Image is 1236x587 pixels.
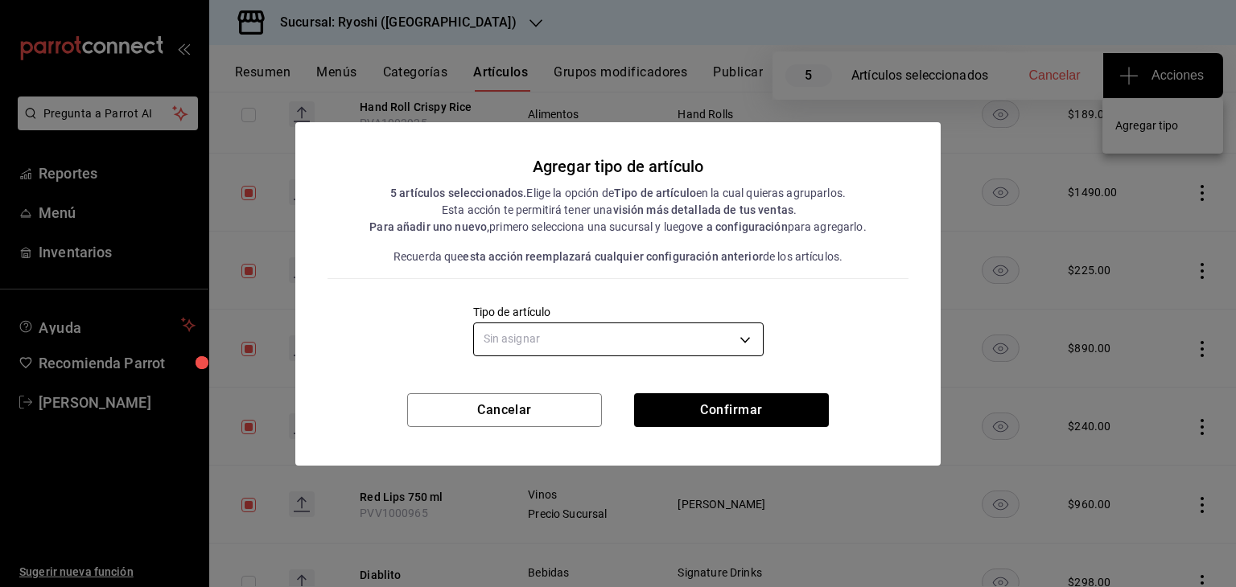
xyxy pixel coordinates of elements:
[614,187,696,199] strong: Tipo de artículo
[369,154,866,179] div: Agregar tipo de artículo
[369,185,866,219] div: Elige la opción de en la cual quieras agruparlos. Esta acción te permitirá tener una .
[369,220,489,233] strong: Para añadir uno nuevo,
[369,248,866,265] div: Recuerda que de los artículos.
[613,203,793,216] strong: visión más detallada de tus ventas
[634,393,829,427] button: Confirmar
[473,322,764,356] div: Sin asignar
[369,219,866,236] div: primero selecciona una sucursal y luego para agregarlo.
[473,306,764,317] label: Tipo de artículo
[463,250,762,263] strong: esta acción reemplazará cualquier configuración anterior
[691,220,787,233] strong: ve a configuración
[407,393,602,427] button: Cancelar
[390,187,526,199] strong: 5 artículos seleccionados.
